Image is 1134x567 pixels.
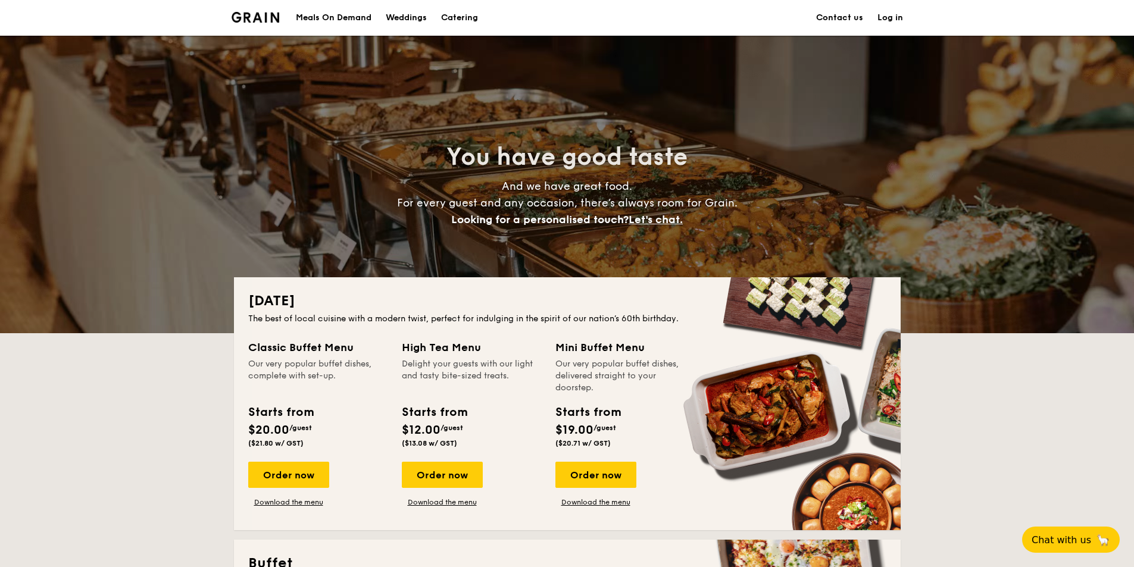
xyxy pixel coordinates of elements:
[402,439,457,447] span: ($13.08 w/ GST)
[248,403,313,421] div: Starts from
[446,143,688,171] span: You have good taste
[555,358,695,394] div: Our very popular buffet dishes, delivered straight to your doorstep.
[555,439,611,447] span: ($20.71 w/ GST)
[232,12,280,23] img: Grain
[555,339,695,356] div: Mini Buffet Menu
[1032,534,1091,546] span: Chat with us
[555,423,593,437] span: $19.00
[555,497,636,507] a: Download the menu
[555,403,620,421] div: Starts from
[402,462,483,488] div: Order now
[248,292,886,311] h2: [DATE]
[248,313,886,325] div: The best of local cuisine with a modern twist, perfect for indulging in the spirit of our nation’...
[629,213,683,226] span: Let's chat.
[402,497,483,507] a: Download the menu
[451,213,629,226] span: Looking for a personalised touch?
[248,462,329,488] div: Order now
[441,424,463,432] span: /guest
[555,462,636,488] div: Order now
[1022,527,1120,553] button: Chat with us🦙
[593,424,616,432] span: /guest
[248,439,304,447] span: ($21.80 w/ GST)
[402,403,467,421] div: Starts from
[397,180,738,226] span: And we have great food. For every guest and any occasion, there’s always room for Grain.
[402,339,541,356] div: High Tea Menu
[289,424,312,432] span: /guest
[1096,533,1110,547] span: 🦙
[248,423,289,437] span: $20.00
[402,358,541,394] div: Delight your guests with our light and tasty bite-sized treats.
[248,339,388,356] div: Classic Buffet Menu
[402,423,441,437] span: $12.00
[248,358,388,394] div: Our very popular buffet dishes, complete with set-up.
[232,12,280,23] a: Logotype
[248,497,329,507] a: Download the menu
